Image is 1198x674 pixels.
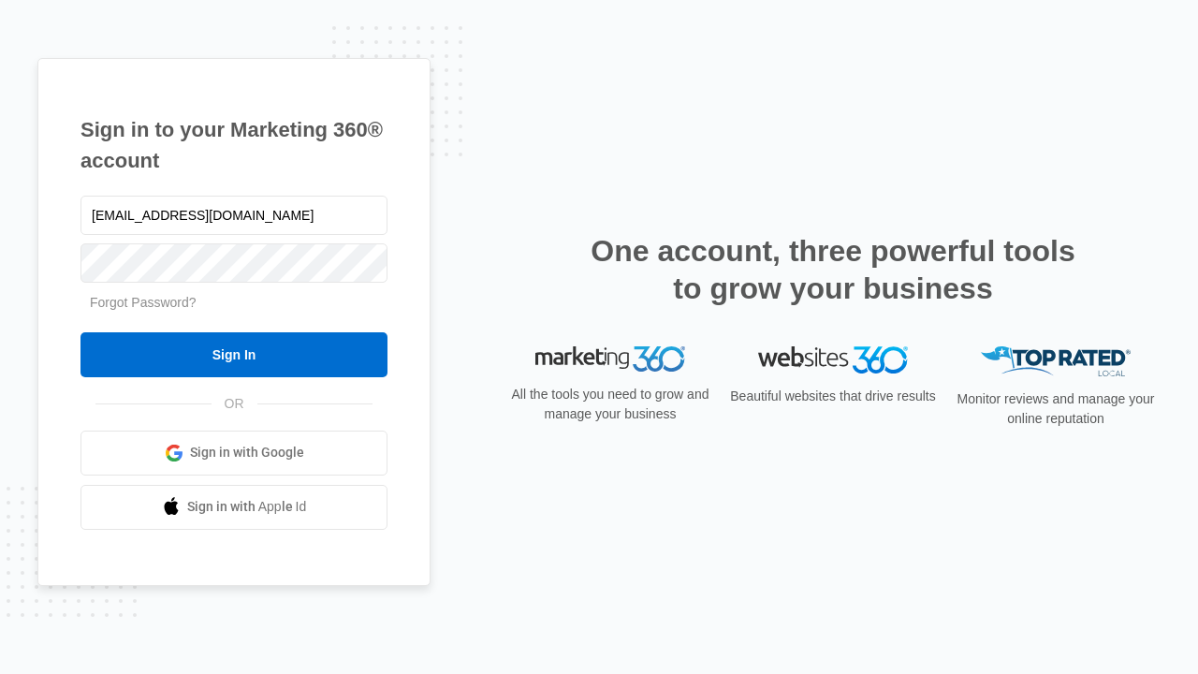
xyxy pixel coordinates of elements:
[758,346,908,374] img: Websites 360
[212,394,257,414] span: OR
[535,346,685,373] img: Marketing 360
[187,497,307,517] span: Sign in with Apple Id
[951,389,1161,429] p: Monitor reviews and manage your online reputation
[190,443,304,462] span: Sign in with Google
[728,387,938,406] p: Beautiful websites that drive results
[585,232,1081,307] h2: One account, three powerful tools to grow your business
[505,385,715,424] p: All the tools you need to grow and manage your business
[80,332,387,377] input: Sign In
[981,346,1131,377] img: Top Rated Local
[80,196,387,235] input: Email
[80,114,387,176] h1: Sign in to your Marketing 360® account
[80,485,387,530] a: Sign in with Apple Id
[90,295,197,310] a: Forgot Password?
[80,431,387,476] a: Sign in with Google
